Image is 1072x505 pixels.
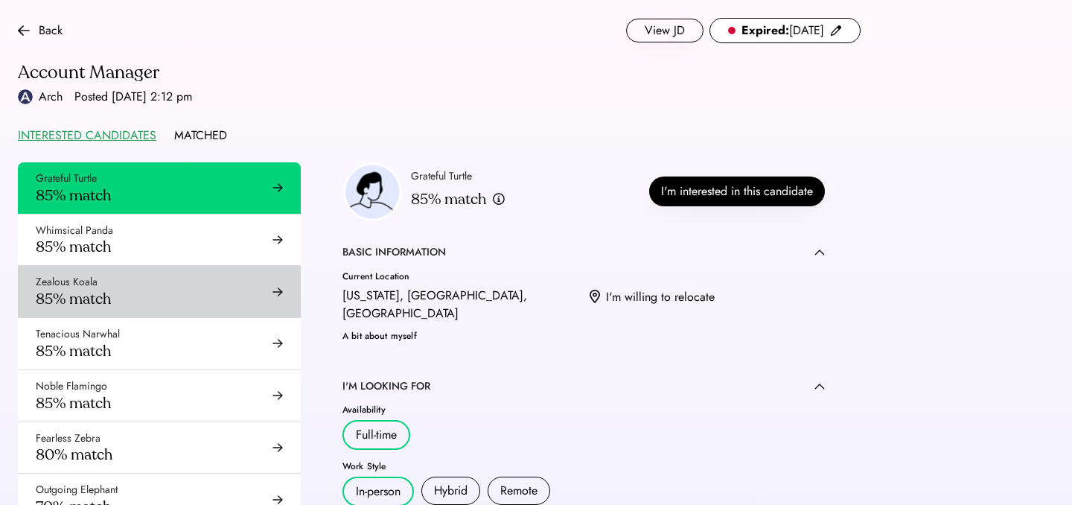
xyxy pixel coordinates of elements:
[356,426,397,444] div: Full-time
[36,445,112,464] div: 80% match
[39,88,63,106] div: Arch
[36,327,120,342] div: Tenacious Narwhal
[830,25,842,36] img: pencil-black.svg
[590,290,600,305] img: location.svg
[36,431,100,446] div: Fearless Zebra
[272,442,283,453] img: arrow-right-black.svg
[36,290,111,308] div: 85% match
[342,245,446,260] div: BASIC INFORMATION
[272,338,283,349] img: arrow-right-black.svg
[626,19,703,42] button: View JD
[814,249,825,255] img: caret-up.svg
[606,288,715,306] div: I'm willing to relocate
[272,495,283,505] img: arrow-right-black.svg
[36,223,113,238] div: Whimsical Panda
[36,171,97,186] div: Grateful Turtle
[18,127,156,144] div: INTERESTED CANDIDATES
[174,127,227,144] div: MATCHED
[342,379,430,394] div: I'M LOOKING FOR
[342,462,825,471] div: Work Style
[814,383,825,390] img: caret-up.svg
[36,186,111,205] div: 85% match
[492,192,505,206] img: info.svg
[741,22,789,39] strong: Expired:
[18,89,33,104] img: Logo_Blue_1.png
[272,287,283,297] img: arrow-right-black.svg
[411,169,472,184] div: Grateful Turtle
[342,405,825,414] div: Availability
[39,22,63,39] div: Back
[36,238,111,256] div: 85% match
[342,287,578,323] div: [US_STATE], [GEOGRAPHIC_DATA], [GEOGRAPHIC_DATA]
[342,272,578,281] div: Current Location
[18,25,30,36] img: arrow-back.svg
[342,162,402,221] img: employer-headshot-placeholder.png
[434,482,468,500] div: Hybrid
[272,390,283,401] img: arrow-right-black.svg
[36,342,111,361] div: 85% match
[36,394,111,413] div: 85% match
[36,379,107,394] div: Noble Flamingo
[342,331,825,340] div: A bit about myself
[74,88,192,106] div: Posted [DATE] 2:12 pm
[741,22,824,39] div: [DATE]
[500,482,537,500] div: Remote
[272,182,283,193] img: arrow-right-black.svg
[356,483,401,501] div: In-person
[36,483,118,498] div: Outgoing Elephant
[272,235,283,245] img: arrow-right-black.svg
[411,190,486,209] div: 85% match
[649,177,825,206] button: I'm interested in this candidate
[36,275,98,290] div: Zealous Koala
[18,61,861,85] div: Account Manager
